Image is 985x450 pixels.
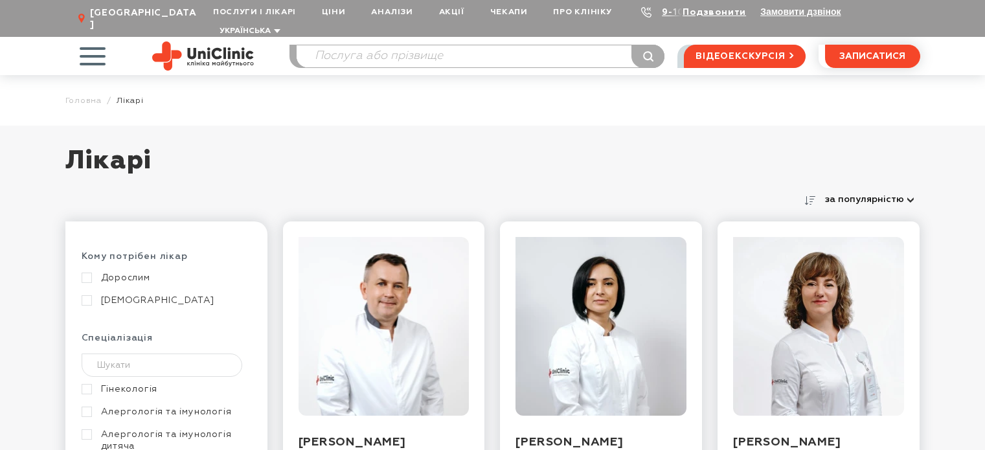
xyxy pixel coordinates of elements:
span: [GEOGRAPHIC_DATA] [90,7,200,30]
button: Українська [216,27,280,36]
button: за популярністю [819,190,920,208]
span: відеоекскурсія [696,45,785,67]
img: Смирнова Дар'я Олександрівна [515,237,686,416]
a: [PERSON_NAME] [299,436,406,448]
a: Подзвонити [683,8,746,17]
a: [PERSON_NAME] [515,436,623,448]
div: Кому потрібен лікар [82,251,251,272]
img: Uniclinic [152,41,254,71]
input: Послуга або прізвище [297,45,664,67]
a: відеоекскурсія [684,45,805,68]
h1: Лікарі [65,145,920,190]
img: Захарчук Олександр Валентинович [299,237,470,416]
span: Українська [220,27,271,35]
input: Шукати [82,354,243,377]
span: Лікарі [117,96,144,106]
div: Спеціалізація [82,332,251,354]
a: Дорослим [82,272,248,284]
button: записатися [825,45,920,68]
span: записатися [839,52,905,61]
button: Замовити дзвінок [760,6,841,17]
img: Назарова Інна Леонідівна [733,237,904,416]
a: 9-103 [662,8,690,17]
a: Алергологія та імунологія [82,406,248,418]
a: [DEMOGRAPHIC_DATA] [82,295,248,306]
a: [PERSON_NAME] [733,436,841,448]
a: Гінекологія [82,383,248,395]
a: Головна [65,96,102,106]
